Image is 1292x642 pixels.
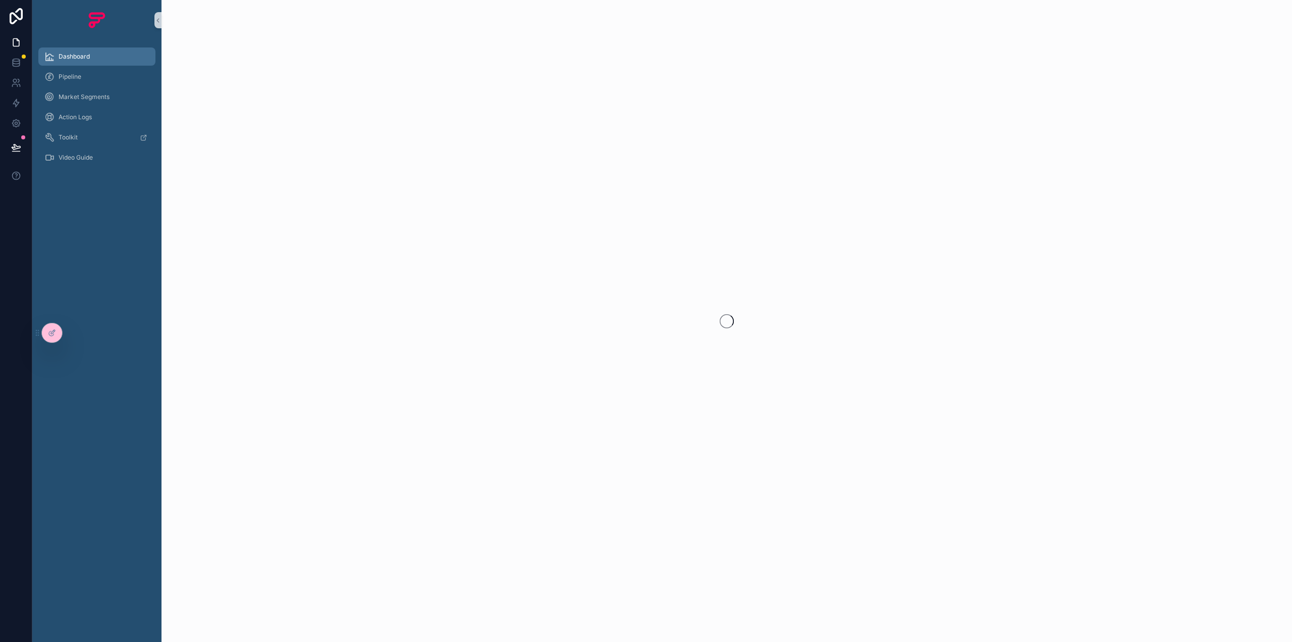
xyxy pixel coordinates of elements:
[38,88,155,106] a: Market Segments
[38,108,155,126] a: Action Logs
[59,73,81,81] span: Pipeline
[59,133,78,141] span: Toolkit
[38,128,155,146] a: Toolkit
[38,149,155,167] a: Video Guide
[32,40,161,180] div: scrollable content
[38,47,155,66] a: Dashboard
[59,93,110,101] span: Market Segments
[88,12,105,28] img: App logo
[59,154,93,162] span: Video Guide
[38,68,155,86] a: Pipeline
[59,113,92,121] span: Action Logs
[59,53,90,61] span: Dashboard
